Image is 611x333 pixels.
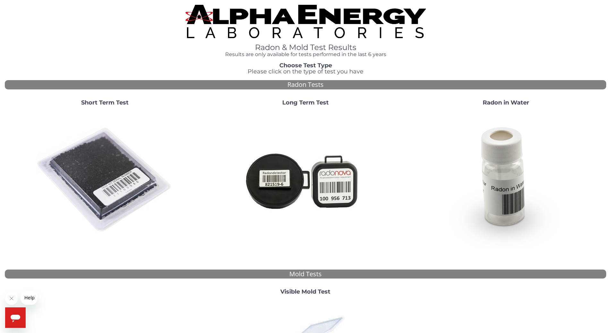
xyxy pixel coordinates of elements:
[5,270,606,279] div: Mold Tests
[36,111,174,249] img: ShortTerm.jpg
[236,111,374,249] img: Radtrak2vsRadtrak3.jpg
[185,52,426,57] h4: Results are only available for tests performed in the last 6 years
[185,43,426,52] h1: Radon & Mold Test Results
[248,68,363,75] span: Please click on the type of test you have
[483,99,529,106] strong: Radon in Water
[437,111,575,249] img: RadoninWater.jpg
[282,99,329,106] strong: Long Term Test
[5,307,26,328] iframe: Button to launch messaging window
[5,80,606,89] div: Radon Tests
[279,62,332,69] strong: Choose Test Type
[280,288,330,295] strong: Visible Mold Test
[21,291,38,305] iframe: Message from company
[185,5,426,38] img: TightCrop.jpg
[5,292,18,305] iframe: Close message
[81,99,129,106] strong: Short Term Test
